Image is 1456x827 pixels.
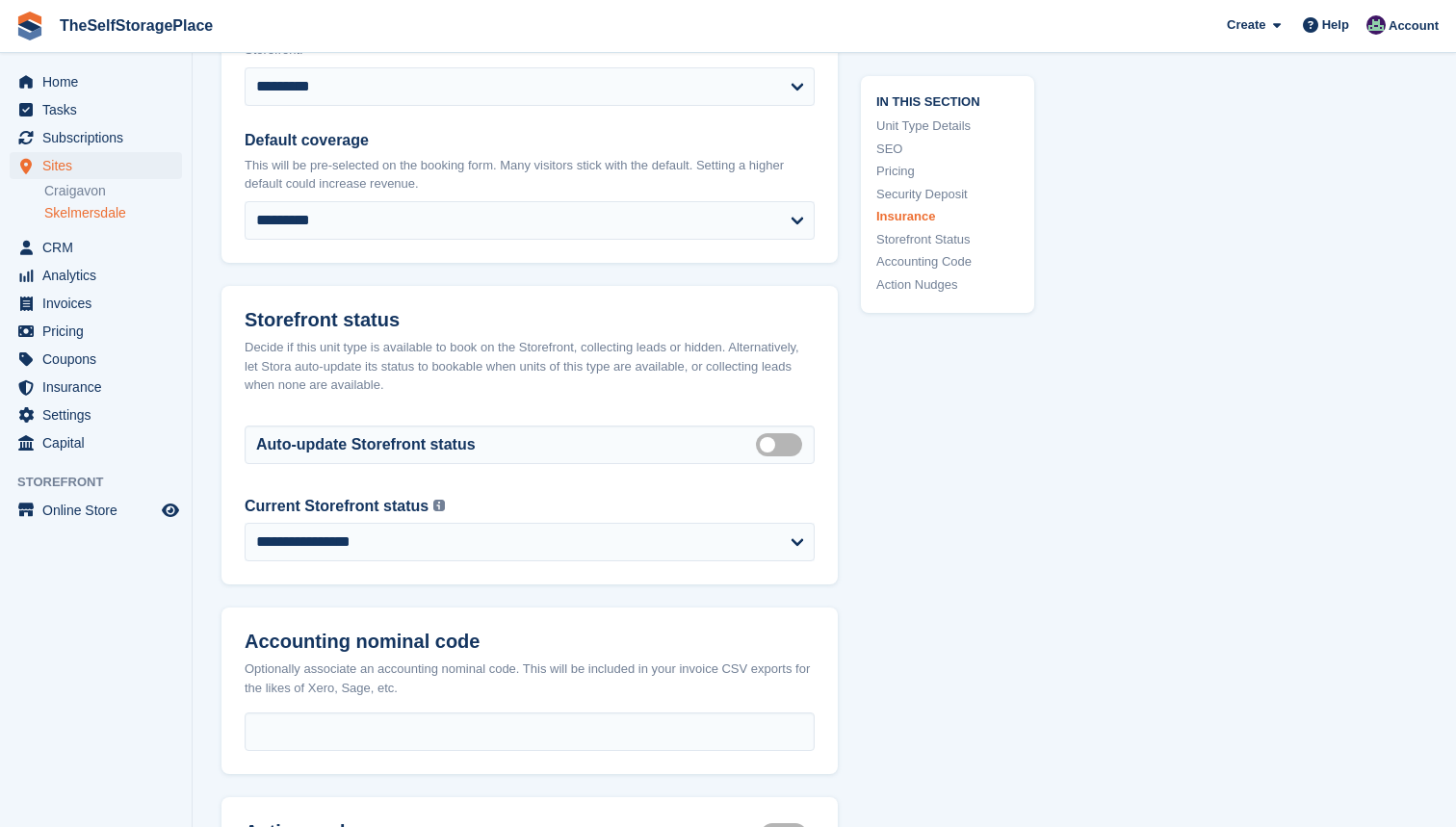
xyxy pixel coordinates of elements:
a: menu [10,346,182,373]
span: CRM [42,234,158,261]
span: Analytics [42,262,158,289]
span: Storefront [17,473,192,492]
a: menu [10,68,182,95]
img: stora-icon-8386f47178a22dfd0bd8f6a31ec36ba5ce8667c1dd55bd0f319d3a0aa187defe.svg [15,12,44,40]
a: menu [10,429,182,456]
a: Accounting Code [876,252,1019,271]
a: Insurance [876,207,1019,226]
span: Subscriptions [42,124,158,151]
a: menu [10,290,182,317]
h2: Accounting nominal code [245,631,815,653]
a: menu [10,401,182,428]
span: Create [1227,15,1265,35]
span: Insurance [42,374,158,401]
a: Unit Type Details [876,116,1019,136]
span: Help [1322,15,1349,35]
span: Account [1389,16,1439,36]
span: Online Store [42,497,158,524]
p: This will be pre-selected on the booking form. Many visitors stick with the default. Setting a hi... [245,156,815,194]
img: Sam [1366,15,1386,35]
img: icon-info-grey-7440780725fd019a000dd9b08b2336e03edf1995a4989e88bcd33f0948082b44.svg [433,500,445,511]
a: menu [10,124,182,151]
span: Tasks [42,96,158,123]
span: Settings [42,401,158,428]
div: Decide if this unit type is available to book on the Storefront, collecting leads or hidden. Alte... [245,338,815,395]
a: Pricing [876,162,1019,181]
label: Current Storefront status [245,495,429,518]
a: menu [10,374,182,401]
a: SEO [876,139,1019,158]
a: menu [10,497,182,524]
a: Action Nudges [876,274,1019,294]
span: Pricing [42,318,158,345]
label: Auto-update Storefront status [256,433,476,456]
a: menu [10,234,182,261]
h2: Storefront status [245,309,815,331]
span: Home [42,68,158,95]
a: menu [10,96,182,123]
a: Security Deposit [876,184,1019,203]
span: Capital [42,429,158,456]
a: menu [10,152,182,179]
a: menu [10,318,182,345]
span: Invoices [42,290,158,317]
label: Auto manage storefront status [756,443,810,446]
a: Preview store [159,499,182,522]
span: Coupons [42,346,158,373]
span: Sites [42,152,158,179]
label: Default coverage [245,129,815,152]
a: Craigavon [44,182,182,200]
a: TheSelfStoragePlace [52,10,221,41]
span: In this section [876,90,1019,109]
a: Storefront Status [876,229,1019,248]
a: Skelmersdale [44,204,182,222]
a: menu [10,262,182,289]
div: Optionally associate an accounting nominal code. This will be included in your invoice CSV export... [245,659,815,697]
